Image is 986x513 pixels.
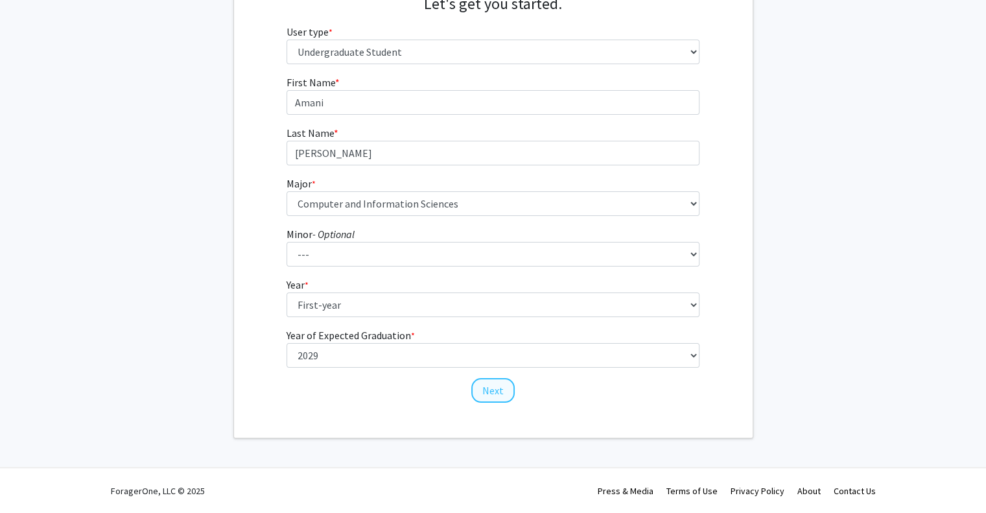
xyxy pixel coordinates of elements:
i: - Optional [312,228,355,241]
span: First Name [287,76,335,89]
span: Last Name [287,126,334,139]
label: User type [287,24,333,40]
a: About [797,485,821,497]
a: Privacy Policy [731,485,784,497]
label: Year of Expected Graduation [287,328,415,343]
a: Contact Us [834,485,876,497]
label: Minor [287,226,355,242]
a: Terms of Use [666,485,718,497]
iframe: Chat [10,455,55,503]
label: Year [287,277,309,292]
button: Next [471,378,515,403]
label: Major [287,176,316,191]
a: Press & Media [598,485,653,497]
